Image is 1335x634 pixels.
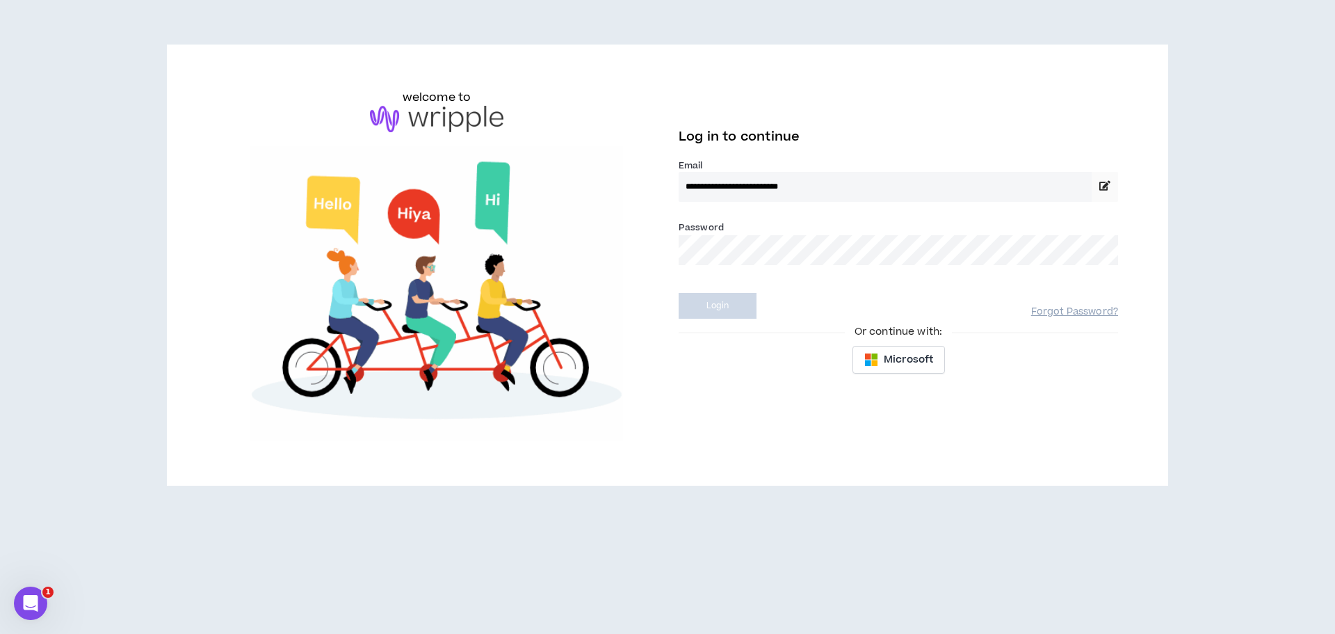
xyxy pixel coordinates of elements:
img: logo-brand.png [370,106,503,132]
h6: welcome to [403,89,471,106]
button: Login [679,293,756,319]
span: Log in to continue [679,128,800,145]
span: Or continue with: [845,324,952,340]
span: Microsoft [884,352,933,367]
img: Welcome to Wripple [217,146,656,441]
iframe: Intercom live chat [14,587,47,620]
span: 1 [42,587,54,598]
label: Password [679,221,724,234]
a: Forgot Password? [1031,306,1118,319]
label: Email [679,159,1118,172]
button: Microsoft [852,346,945,374]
